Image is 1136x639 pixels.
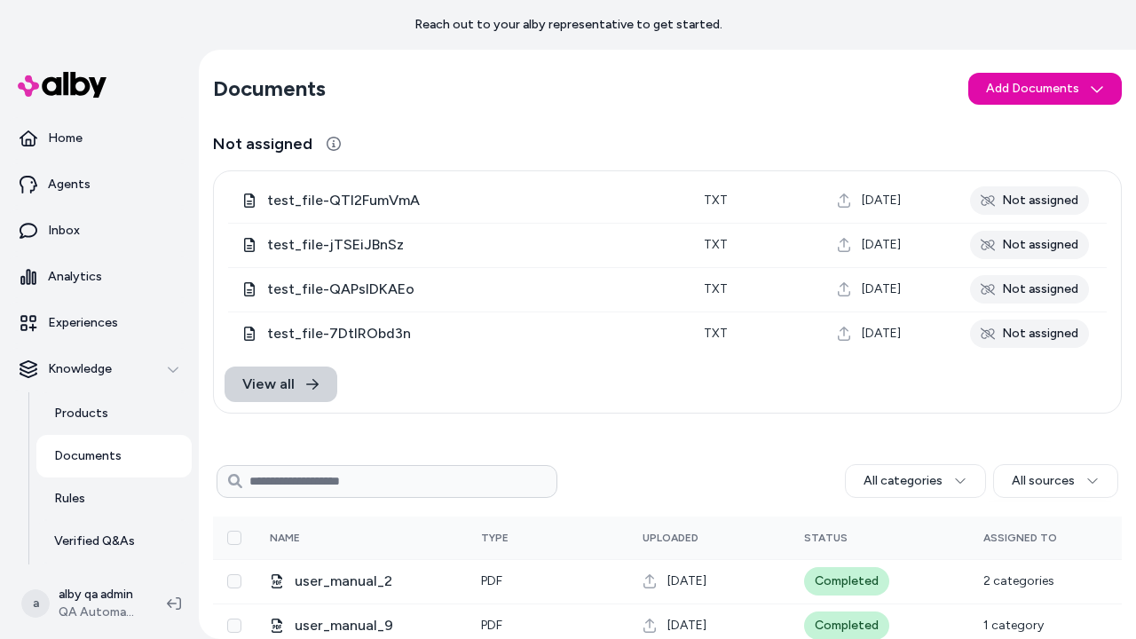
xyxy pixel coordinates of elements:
[36,435,192,477] a: Documents
[667,617,706,635] span: [DATE]
[242,323,675,344] div: test_file-7DtlRObd3n.txt
[267,279,675,300] span: test_file-QAPslDKAEo
[862,325,901,343] span: [DATE]
[7,117,192,160] a: Home
[242,234,675,256] div: test_file-jTSEiJBnSz.txt
[983,532,1057,544] span: Assigned To
[59,586,138,603] p: alby qa admin
[704,193,728,208] span: txt
[54,447,122,465] p: Documents
[227,574,241,588] button: Select row
[970,186,1089,215] div: Not assigned
[36,392,192,435] a: Products
[845,464,986,498] button: All categories
[970,319,1089,348] div: Not assigned
[36,477,192,520] a: Rules
[1012,472,1075,490] span: All sources
[7,256,192,298] a: Analytics
[968,73,1122,105] button: Add Documents
[213,131,312,156] span: Not assigned
[242,190,675,211] div: test_file-QTl2FumVmA.txt
[993,464,1118,498] button: All sources
[804,532,848,544] span: Status
[270,615,453,636] div: user_manual_9.pdf
[970,275,1089,304] div: Not assigned
[48,222,80,240] p: Inbox
[804,567,889,596] div: Completed
[270,571,453,592] div: user_manual_2.pdf
[704,237,728,252] span: txt
[54,490,85,508] p: Rules
[213,75,326,103] h2: Documents
[7,302,192,344] a: Experiences
[270,531,403,545] div: Name
[862,236,901,254] span: [DATE]
[54,532,135,550] p: Verified Q&As
[54,405,108,422] p: Products
[21,589,50,618] span: a
[295,571,453,592] span: user_manual_2
[862,280,901,298] span: [DATE]
[983,618,1044,633] span: 1 category
[267,323,675,344] span: test_file-7DtlRObd3n
[267,190,675,211] span: test_file-QTl2FumVmA
[48,176,91,193] p: Agents
[704,281,728,296] span: txt
[862,192,901,209] span: [DATE]
[643,532,698,544] span: Uploaded
[36,520,192,563] a: Verified Q&As
[864,472,943,490] span: All categories
[983,573,1054,588] span: 2 categories
[227,619,241,633] button: Select row
[667,572,706,590] span: [DATE]
[242,279,675,300] div: test_file-QAPslDKAEo.txt
[295,615,453,636] span: user_manual_9
[481,618,502,633] span: pdf
[59,603,138,621] span: QA Automation 1
[18,72,106,98] img: alby Logo
[48,268,102,286] p: Analytics
[48,130,83,147] p: Home
[7,209,192,252] a: Inbox
[414,16,722,34] p: Reach out to your alby representative to get started.
[267,234,675,256] span: test_file-jTSEiJBnSz
[242,374,295,395] span: View all
[48,360,112,378] p: Knowledge
[970,231,1089,259] div: Not assigned
[227,531,241,545] button: Select all
[481,573,502,588] span: pdf
[7,348,192,390] button: Knowledge
[11,575,153,632] button: aalby qa adminQA Automation 1
[704,326,728,341] span: txt
[481,532,509,544] span: Type
[7,163,192,206] a: Agents
[48,314,118,332] p: Experiences
[225,367,337,402] a: View all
